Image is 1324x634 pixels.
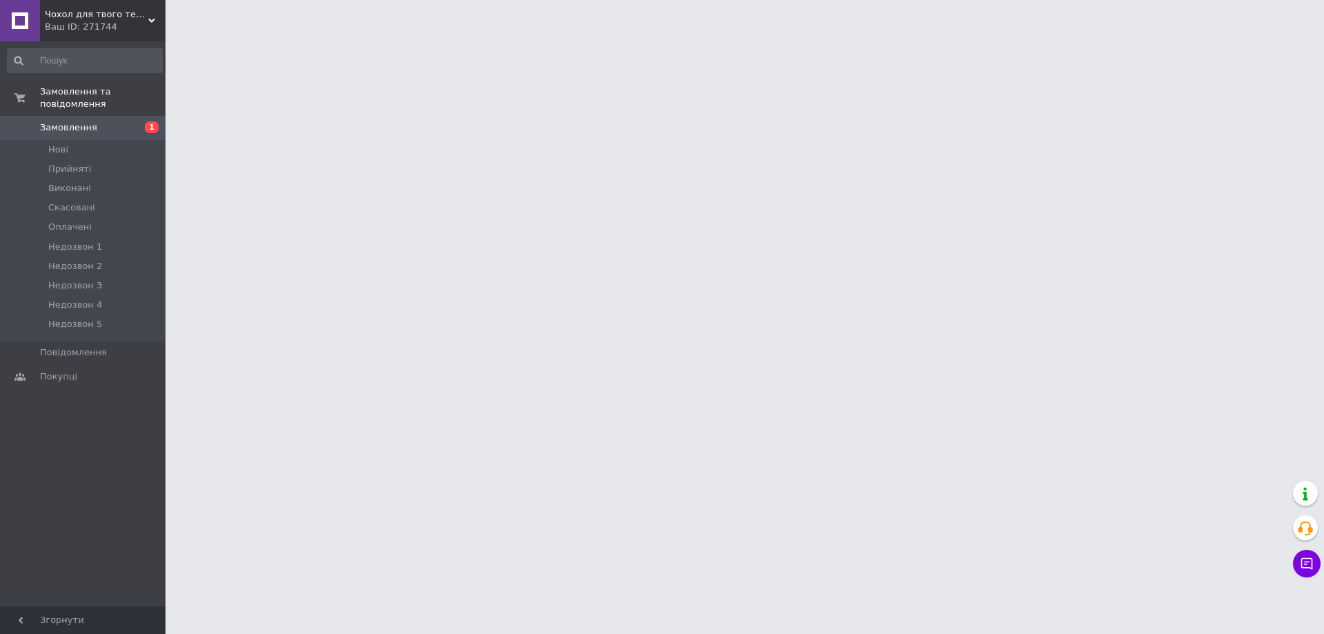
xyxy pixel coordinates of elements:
span: Замовлення та повідомлення [40,86,165,110]
span: Чохол для твого телефону [45,8,148,21]
span: Недозвон 2 [48,260,102,273]
span: Прийняті [48,163,91,175]
span: Повідомлення [40,346,107,359]
button: Чат з покупцем [1293,550,1321,577]
input: Пошук [7,48,163,73]
span: Недозвон 4 [48,299,102,311]
span: Оплачені [48,221,92,233]
span: Покупці [40,370,77,383]
span: Нові [48,143,68,156]
span: Недозвон 5 [48,318,102,330]
span: Замовлення [40,121,97,134]
span: Скасовані [48,201,95,214]
span: Виконані [48,182,91,195]
span: 1 [145,121,159,133]
div: Ваш ID: 271744 [45,21,165,33]
span: Недозвон 3 [48,279,102,292]
span: Недозвон 1 [48,241,102,253]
